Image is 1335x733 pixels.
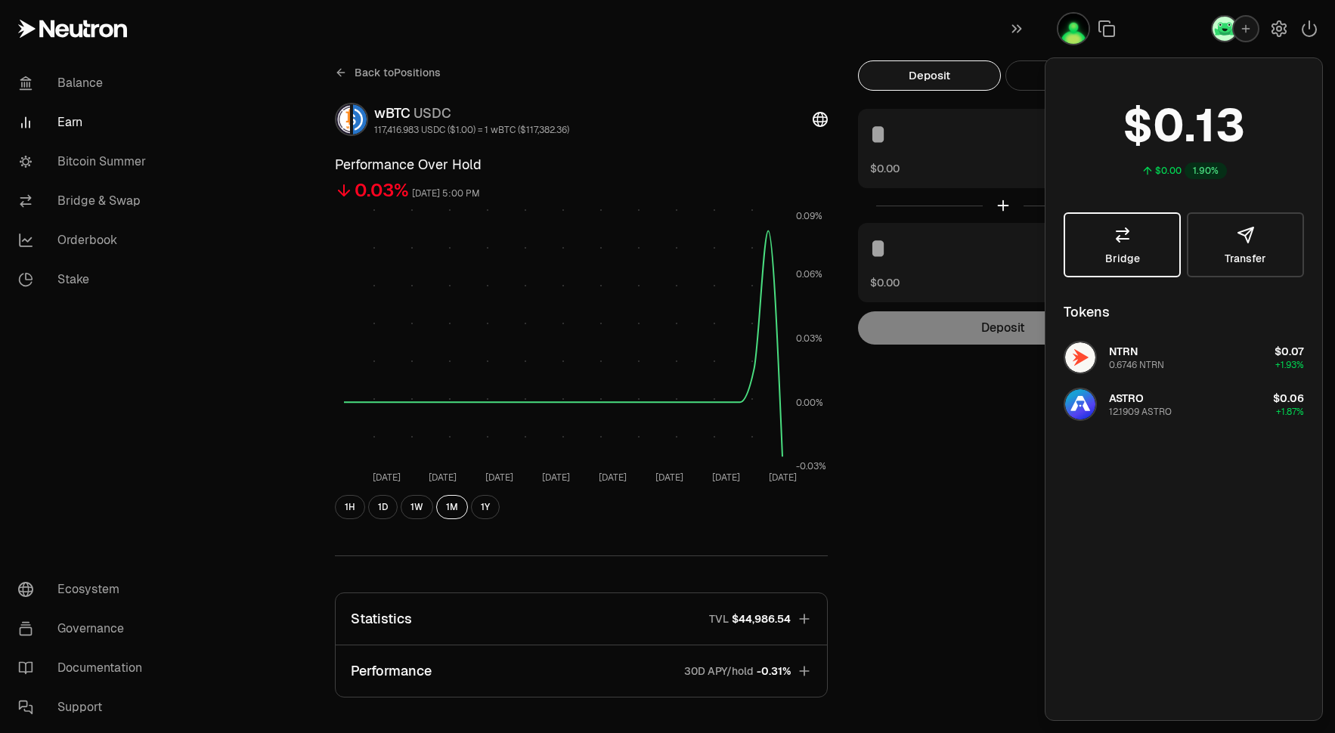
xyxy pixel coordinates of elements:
a: Earn [6,103,163,142]
a: Support [6,688,163,727]
a: Back toPositions [335,60,441,85]
tspan: [DATE] [655,472,683,484]
span: +1.87% [1276,406,1304,418]
tspan: [DATE] [429,472,457,484]
div: wBTC [374,103,569,124]
div: 0.6746 NTRN [1109,359,1164,371]
p: TVL [709,611,729,626]
tspan: -0.03% [796,460,826,472]
button: 1H [335,495,365,519]
h3: Performance Over Hold [335,154,828,175]
button: Performance30D APY/hold-0.31% [336,645,827,697]
span: -0.31% [757,663,791,679]
img: NTRN Logo [1065,342,1095,373]
button: 1Y [471,495,500,519]
button: StatisticsTVL$44,986.54 [336,593,827,645]
button: Deposit [858,60,1001,91]
button: Leap [1211,15,1259,42]
img: Llewyn Terra [1058,14,1089,44]
span: Back to Positions [355,65,441,80]
button: $0.00 [870,160,900,176]
span: $0.07 [1275,345,1304,358]
a: Documentation [6,648,163,688]
a: Bitcoin Summer [6,142,163,181]
img: USDC Logo [353,104,367,135]
button: $0.00 [870,274,900,290]
span: Transfer [1225,253,1266,264]
button: ASTRO LogoASTRO12.1909 ASTRO$0.06+1.87% [1055,382,1313,427]
a: Balance [6,63,163,103]
a: Governance [6,609,163,648]
div: 117,416.983 USDC ($1.00) = 1 wBTC ($117,382.36) [374,124,569,136]
tspan: 0.09% [796,210,822,222]
div: 0.03% [355,178,409,203]
div: 12.1909 ASTRO [1109,406,1172,418]
tspan: [DATE] [542,472,570,484]
img: Leap [1213,17,1237,41]
button: 1D [368,495,398,519]
tspan: 0.03% [796,332,822,345]
p: Statistics [351,608,412,629]
span: +1.93% [1275,359,1304,371]
span: NTRN [1109,345,1138,358]
span: ASTRO [1109,391,1144,405]
button: NTRN LogoNTRN0.6746 NTRN$0.07+1.93% [1055,335,1313,380]
img: wBTC Logo [336,104,350,135]
a: Bridge [1064,212,1181,277]
tspan: [DATE] [769,472,797,484]
tspan: [DATE] [712,472,740,484]
button: 1M [436,495,468,519]
button: Transfer [1187,212,1304,277]
div: Tokens [1064,302,1110,323]
tspan: [DATE] [485,472,513,484]
a: Ecosystem [6,570,163,609]
div: [DATE] 5:00 PM [412,185,480,203]
span: $44,986.54 [732,611,791,626]
span: USDC [414,104,451,122]
span: $0.06 [1273,391,1304,405]
p: Performance [351,660,432,682]
span: Bridge [1105,253,1140,264]
button: 1W [401,495,433,519]
tspan: 0.06% [796,268,822,280]
button: Llewyn Terra [1057,12,1090,45]
img: ASTRO Logo [1065,389,1095,419]
div: $0.00 [1155,165,1182,177]
tspan: [DATE] [373,472,401,484]
button: Withdraw [1005,60,1148,91]
tspan: 0.00% [796,397,823,409]
a: Orderbook [6,221,163,260]
a: Stake [6,260,163,299]
tspan: [DATE] [599,472,627,484]
p: 30D APY/hold [684,663,754,679]
div: 1.90% [1185,162,1227,179]
a: Bridge & Swap [6,181,163,221]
